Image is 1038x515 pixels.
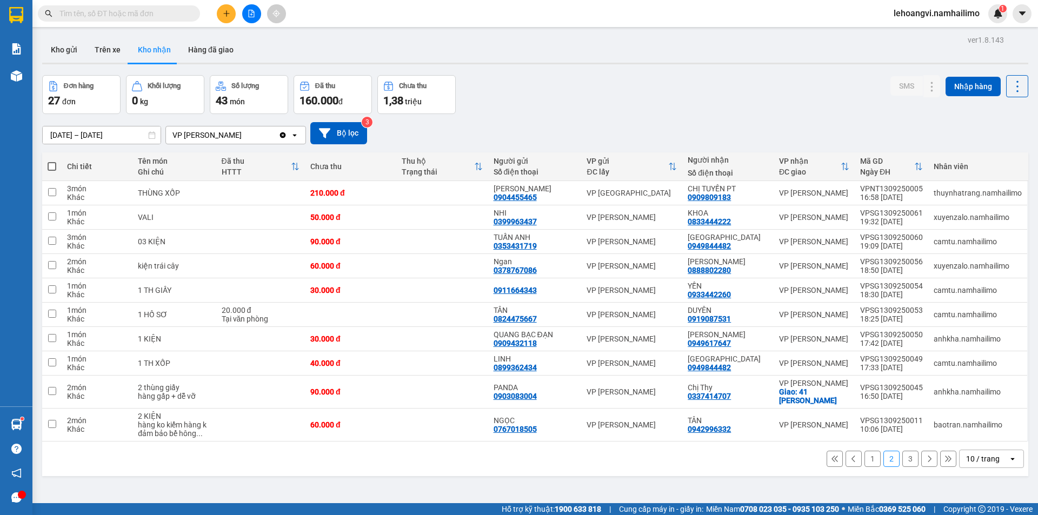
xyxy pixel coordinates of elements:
[494,383,576,392] div: PANDA
[310,262,391,270] div: 60.000 đ
[494,193,537,202] div: 0904455465
[310,189,391,197] div: 210.000 đ
[1013,4,1032,23] button: caret-down
[230,97,245,106] span: món
[688,339,731,347] div: 0949617647
[779,379,849,387] div: VP [PERSON_NAME]
[310,335,391,343] div: 30.000 đ
[494,392,537,400] div: 0903083004
[860,209,923,217] div: VPSG1309250061
[587,157,668,165] div: VP gửi
[860,217,923,226] div: 19:32 [DATE]
[860,233,923,242] div: VPSG1309250060
[934,503,935,515] span: |
[494,416,576,425] div: NGỌC
[740,505,839,513] strong: 0708 023 035 - 0935 103 250
[883,451,900,467] button: 2
[934,189,1022,197] div: thuynhatrang.namhailimo
[779,262,849,270] div: VP [PERSON_NAME]
[11,43,22,55] img: solution-icon
[138,286,210,295] div: 1 TH GIẤY
[885,6,988,20] span: lehoangvi.namhailimo
[860,315,923,323] div: 18:25 [DATE]
[67,266,127,275] div: Khác
[42,75,121,114] button: Đơn hàng27đơn
[67,330,127,339] div: 1 món
[243,130,244,141] input: Selected VP Phan Thiết.
[138,262,210,270] div: kiện trái cây
[310,122,367,144] button: Bộ lọc
[248,10,255,17] span: file-add
[138,412,210,420] div: 2 KIỆN
[43,126,161,144] input: Select a date range.
[272,10,280,17] span: aim
[587,213,677,222] div: VP [PERSON_NAME]
[879,505,926,513] strong: 0369 525 060
[494,286,537,295] div: 0911664343
[860,257,923,266] div: VPSG1309250056
[86,37,129,63] button: Trên xe
[946,77,1001,96] button: Nhập hàng
[67,209,127,217] div: 1 món
[494,306,576,315] div: TÂN
[310,286,391,295] div: 30.000 đ
[11,492,22,503] span: message
[310,213,391,222] div: 50.000 đ
[310,387,391,396] div: 90.000 đ
[126,75,204,114] button: Khối lượng0kg
[179,37,242,63] button: Hàng đã giao
[842,507,845,511] span: ⚪️
[267,4,286,23] button: aim
[494,157,576,165] div: Người gửi
[688,363,731,372] div: 0949844482
[494,257,576,266] div: Ngan
[999,5,1007,12] sup: 1
[587,286,677,295] div: VP [PERSON_NAME]
[855,152,928,181] th: Toggle SortBy
[67,242,127,250] div: Khác
[860,306,923,315] div: VPSG1309250053
[587,262,677,270] div: VP [PERSON_NAME]
[779,387,849,405] div: Giao: 41 Võ Văn Tần
[138,237,210,246] div: 03 KIỆN
[860,339,923,347] div: 17:42 [DATE]
[402,168,474,176] div: Trạng thái
[138,213,210,222] div: VALI
[688,209,768,217] div: KHOA
[399,82,427,90] div: Chưa thu
[377,75,456,114] button: Chưa thu1,38 triệu
[688,416,768,425] div: TÂN
[688,383,768,392] div: Chị Thy
[494,363,537,372] div: 0899362434
[581,152,682,181] th: Toggle SortBy
[890,76,923,96] button: SMS
[129,37,179,63] button: Kho nhận
[310,359,391,367] div: 40.000 đ
[688,315,731,323] div: 0919087531
[1008,454,1017,463] svg: open
[587,387,677,396] div: VP [PERSON_NAME]
[67,193,127,202] div: Khác
[860,416,923,425] div: VPSG1309250011
[706,503,839,515] span: Miền Nam
[860,355,923,363] div: VPSG1309250049
[294,75,372,114] button: Đã thu160.000đ
[860,330,923,339] div: VPSG1309250050
[148,82,181,90] div: Khối lượng
[222,306,300,315] div: 20.000 đ
[59,8,187,19] input: Tìm tên, số ĐT hoặc mã đơn
[278,131,287,139] svg: Clear value
[216,152,305,181] th: Toggle SortBy
[11,70,22,82] img: warehouse-icon
[67,363,127,372] div: Khác
[934,420,1022,429] div: baotran.namhailimo
[688,392,731,400] div: 0337414707
[138,335,210,343] div: 1 KIỆN
[396,152,488,181] th: Toggle SortBy
[222,168,291,176] div: HTTT
[138,392,210,400] div: hàng gấp + dễ vỡ
[968,34,1004,46] div: ver 1.8.143
[222,157,291,165] div: Đã thu
[42,37,86,63] button: Kho gửi
[934,335,1022,343] div: anhkha.namhailimo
